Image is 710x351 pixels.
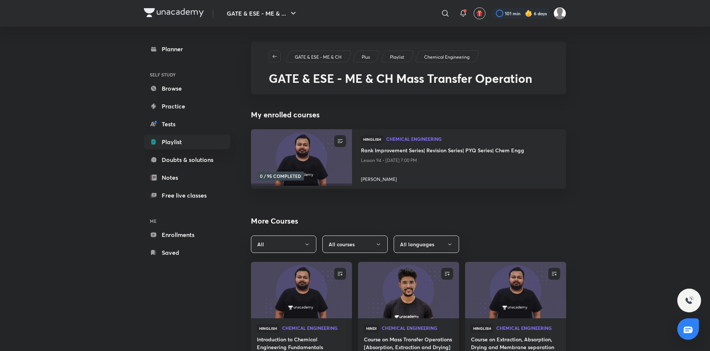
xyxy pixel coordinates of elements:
button: GATE & ESE - ME & ... [222,6,302,21]
a: Chemical Engineering [386,137,557,142]
a: Tests [144,117,230,131]
img: Company Logo [144,8,204,17]
a: Chemical Engineering [282,326,346,331]
a: Practice [144,99,230,114]
p: Playlist [390,54,404,61]
a: new-thumbnail [251,262,352,318]
button: All [251,235,316,253]
span: Hindi [364,324,379,332]
a: Enrollments [144,227,230,242]
span: GATE & ESE - ME & CH Mass Transfer Operation [269,70,532,86]
img: new-thumbnail [250,261,353,319]
a: new-thumbnail [358,262,459,318]
a: new-thumbnail [465,262,566,318]
span: 0 / 95 COMPLETED [257,172,304,181]
a: GATE & ESE - ME & CH [294,54,343,61]
a: new-thumbnail0 / 95 COMPLETED [251,129,352,189]
img: ttu [685,296,694,305]
a: Plus [361,54,371,61]
a: Playlist [389,54,406,61]
p: Chemical Engineering [424,54,469,61]
a: Planner [144,42,230,56]
a: Doubts & solutions [144,152,230,167]
span: Chemical Engineering [386,137,557,141]
img: new-thumbnail [250,129,353,186]
img: new-thumbnail [357,261,460,319]
span: Hinglish [361,135,383,143]
img: streak [525,10,532,17]
span: Hinglish [471,324,493,332]
span: Hinglish [257,324,279,332]
h4: My enrolled courses [251,109,566,120]
a: Chemical Engineering [423,54,471,61]
button: avatar [474,7,485,19]
img: avatar [476,10,483,17]
a: Playlist [144,134,230,149]
a: Rank Improvement Series| Revision Series| PYQ Series| Chem Engg [361,146,557,156]
h6: SELF STUDY [144,68,230,81]
a: Chemical Engineering [382,326,453,331]
a: Browse [144,81,230,96]
p: Plus [362,54,370,61]
h6: ME [144,215,230,227]
img: Prakhar Mishra [554,7,566,20]
a: [PERSON_NAME] [361,173,557,183]
a: Company Logo [144,8,204,19]
p: GATE & ESE - ME & CH [295,54,342,61]
h2: More Courses [251,215,566,227]
button: All courses [322,235,388,253]
a: Chemical Engineering [496,326,560,331]
p: Lesson 94 • [DATE] 7:00 PM [361,156,557,165]
a: Free live classes [144,188,230,203]
button: All languages [394,235,459,253]
img: new-thumbnail [464,261,567,319]
a: Notes [144,170,230,185]
a: Saved [144,245,230,260]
